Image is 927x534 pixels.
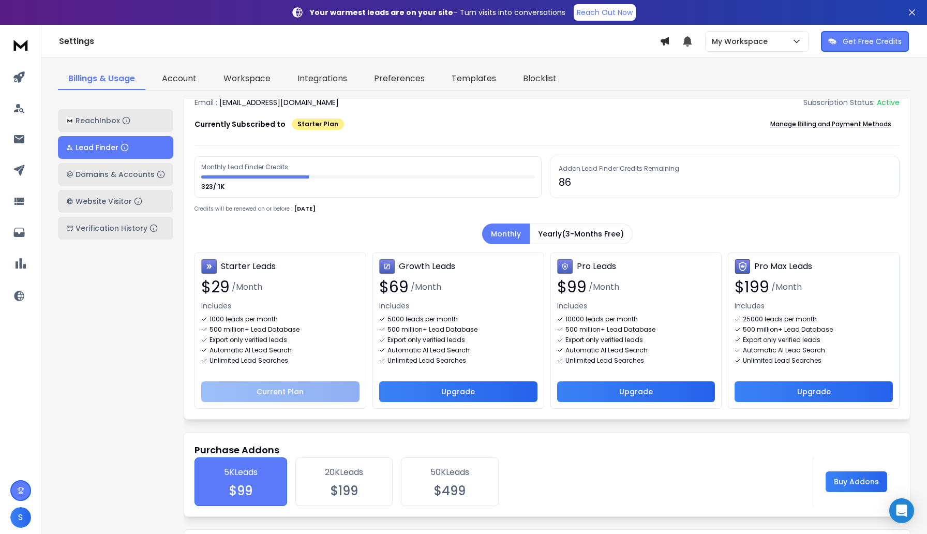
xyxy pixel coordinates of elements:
[877,97,900,108] div: Active
[826,471,887,492] button: Buy Addons
[58,163,173,186] button: Domains & Accounts
[229,485,252,497] p: $ 99
[399,260,455,273] h3: Growth Leads
[843,36,902,47] p: Get Free Credits
[589,281,619,293] span: /Month
[754,260,812,273] h3: Pro Max Leads
[195,457,287,506] label: 5K Leads
[331,485,358,497] p: $ 199
[310,7,565,18] p: – Turn visits into conversations
[565,336,643,344] p: Export only verified leads
[221,260,276,273] h3: Starter Leads
[565,325,655,334] p: 500 million+ Lead Database
[58,217,173,240] button: Verification History
[762,114,900,135] button: Manage Billing and Payment Methods
[559,175,891,189] p: 86
[434,485,466,497] p: $ 499
[387,315,458,323] p: 5000 leads per month
[743,315,817,323] p: 25000 leads per month
[195,119,286,129] p: Currently Subscribed to
[821,31,909,52] button: Get Free Credits
[565,346,648,354] p: Automatic AI Lead Search
[743,346,825,354] p: Automatic AI Lead Search
[210,336,287,344] p: Export only verified leads
[201,183,226,191] p: 323/ 1K
[411,281,441,293] span: /Month
[59,35,660,48] h1: Settings
[210,325,300,334] p: 500 million+ Lead Database
[771,281,802,293] span: /Month
[557,381,715,402] button: Upgrade
[152,68,207,90] a: Account
[735,381,893,402] button: Upgrade
[201,301,360,311] p: Includes
[743,325,833,334] p: 500 million+ Lead Database
[482,224,530,244] button: Monthly
[287,68,357,90] a: Integrations
[743,357,821,365] p: Unlimited Lead Searches
[201,163,290,171] div: Monthly Lead Finder Credits
[210,357,288,365] p: Unlimited Lead Searches
[210,346,292,354] p: Automatic AI Lead Search
[201,278,230,296] span: $ 29
[387,357,466,365] p: Unlimited Lead Searches
[364,68,435,90] a: Preferences
[577,260,616,273] h3: Pro Leads
[889,498,914,523] div: Open Intercom Messenger
[387,336,465,344] p: Export only verified leads
[219,97,339,108] p: [EMAIL_ADDRESS][DOMAIN_NAME]
[294,204,316,213] p: [DATE]
[735,301,893,311] p: Includes
[401,457,499,506] label: 50K Leads
[66,117,73,124] img: logo
[232,281,262,293] span: /Month
[557,301,715,311] p: Includes
[565,357,644,365] p: Unlimited Lead Searches
[379,381,537,402] button: Upgrade
[387,325,477,334] p: 500 million+ Lead Database
[712,36,772,47] p: My Workspace
[58,68,145,90] a: Billings & Usage
[743,336,820,344] p: Export only verified leads
[295,457,393,506] label: 20K Leads
[58,109,173,132] button: ReachInbox
[513,68,567,90] a: Blocklist
[292,118,344,130] div: Starter Plan
[10,35,31,54] img: logo
[58,136,173,159] button: Lead Finder
[559,165,891,173] h3: Addon Lead Finder Credits Remaining
[379,301,537,311] p: Includes
[770,120,891,128] p: Manage Billing and Payment Methods
[574,4,636,21] a: Reach Out Now
[210,315,278,323] p: 1000 leads per month
[213,68,281,90] a: Workspace
[557,278,587,296] span: $ 99
[530,224,633,244] button: Yearly(3-Months Free)
[10,507,31,528] button: S
[577,7,633,18] p: Reach Out Now
[565,315,638,323] p: 10000 leads per month
[387,346,470,354] p: Automatic AI Lead Search
[195,97,217,108] p: Email :
[803,97,875,108] p: Subscription Status:
[58,190,173,213] button: Website Visitor
[195,205,292,213] p: Credits will be renewed on or before :
[735,278,769,296] span: $ 199
[195,443,900,457] h1: Purchase Addons
[441,68,506,90] a: Templates
[379,278,409,296] span: $ 69
[310,7,453,18] strong: Your warmest leads are on your site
